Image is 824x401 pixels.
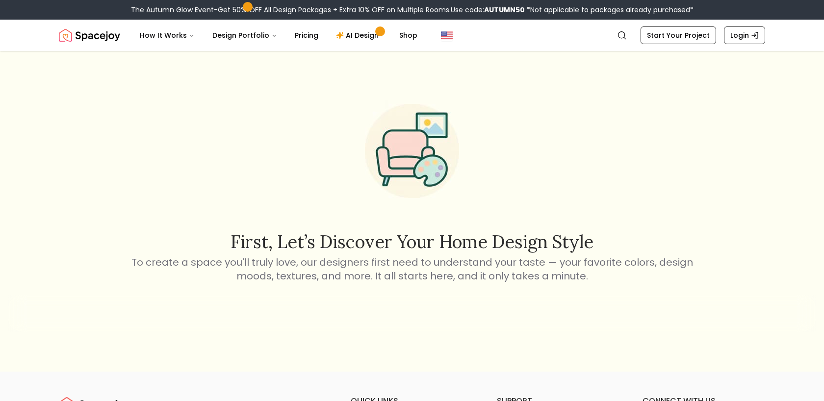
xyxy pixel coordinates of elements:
[132,25,203,45] button: How It Works
[724,26,765,44] a: Login
[451,5,525,15] span: Use code:
[59,25,120,45] img: Spacejoy Logo
[349,88,475,214] img: Start Style Quiz Illustration
[129,232,695,251] h2: First, let’s discover your home design style
[525,5,694,15] span: *Not applicable to packages already purchased*
[484,5,525,15] b: AUTUMN50
[131,5,694,15] div: The Autumn Glow Event-Get 50% OFF All Design Packages + Extra 10% OFF on Multiple Rooms.
[441,29,453,41] img: United States
[205,25,285,45] button: Design Portfolio
[391,25,425,45] a: Shop
[132,25,425,45] nav: Main
[641,26,716,44] a: Start Your Project
[328,25,389,45] a: AI Design
[59,20,765,51] nav: Global
[59,25,120,45] a: Spacejoy
[287,25,326,45] a: Pricing
[129,255,695,283] p: To create a space you'll truly love, our designers first need to understand your taste — your fav...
